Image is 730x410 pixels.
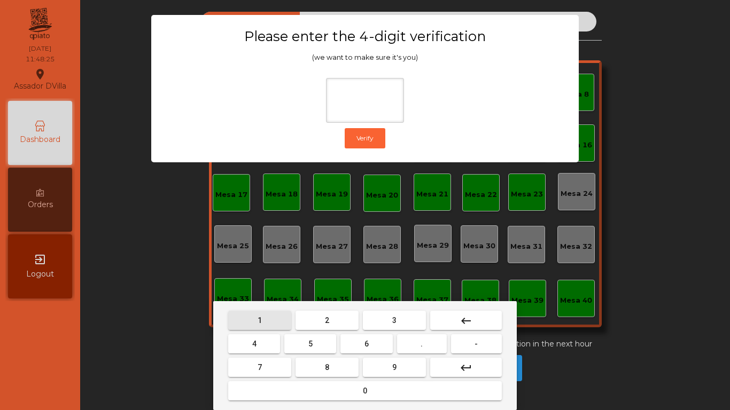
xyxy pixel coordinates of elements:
[364,340,369,348] span: 6
[325,363,329,372] span: 8
[258,363,262,372] span: 7
[172,28,558,45] h3: Please enter the 4-digit verification
[325,316,329,325] span: 2
[258,316,262,325] span: 1
[252,340,257,348] span: 4
[345,128,385,148] button: Verify
[460,361,472,374] mat-icon: keyboard_return
[392,363,397,372] span: 9
[392,316,397,325] span: 3
[363,387,367,395] span: 0
[460,314,472,327] mat-icon: keyboard_backspace
[308,340,313,348] span: 5
[421,340,423,348] span: .
[475,340,478,348] span: -
[312,53,418,61] span: (we want to make sure it's you)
